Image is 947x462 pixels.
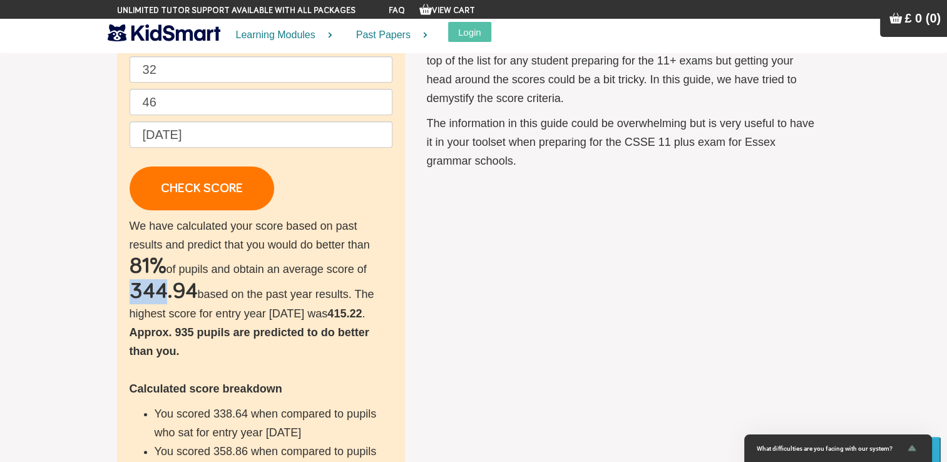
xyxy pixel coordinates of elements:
[130,254,166,279] h2: 81%
[130,382,282,395] b: Calculated score breakdown
[757,441,919,456] button: Show survey - What difficulties are you facing with our system?
[130,56,392,83] input: English raw score
[130,167,274,210] a: CHECK SCORE
[130,121,392,148] input: Date of birth (d/m/y) e.g. 27/12/2007
[340,19,436,52] a: Past Papers
[108,22,220,44] img: KidSmart logo
[117,4,356,17] span: Unlimited tutor support available with all packages
[757,445,904,452] span: What difficulties are you facing with our system?
[904,11,941,25] span: £ 0 (0)
[427,114,818,170] p: The information in this guide could be overwhelming but is very useful to have it in your toolset...
[389,6,405,15] a: FAQ
[419,3,432,16] img: Your items in the shopping basket
[427,33,818,108] p: Understanding the pass marks and the admissions criteria should be on the top of the list for any...
[889,12,902,24] img: Your items in the shopping basket
[130,326,369,357] b: Approx. 935 pupils are predicted to do better than you.
[327,307,362,320] b: 415.22
[448,22,491,42] button: Login
[130,89,392,115] input: Maths raw score
[220,19,340,52] a: Learning Modules
[155,404,392,442] li: You scored 338.64 when compared to pupils who sat for entry year [DATE]
[130,279,198,304] h2: 344.94
[419,6,475,15] a: View Cart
